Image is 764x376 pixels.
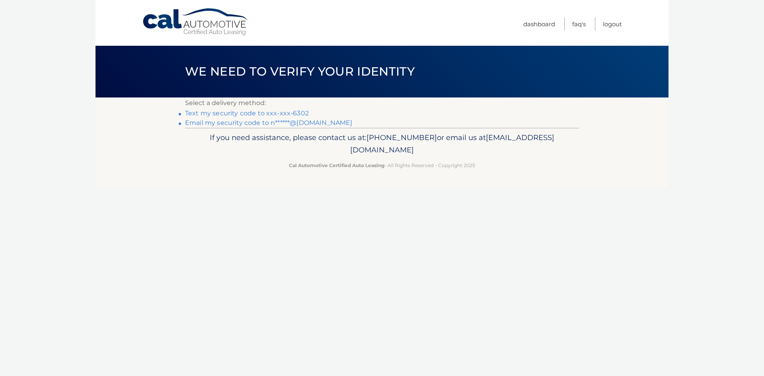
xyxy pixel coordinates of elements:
[289,162,384,168] strong: Cal Automotive Certified Auto Leasing
[523,18,555,31] a: Dashboard
[190,131,574,157] p: If you need assistance, please contact us at: or email us at
[572,18,586,31] a: FAQ's
[366,133,437,142] span: [PHONE_NUMBER]
[185,109,309,117] a: Text my security code to xxx-xxx-6302
[185,64,415,79] span: We need to verify your identity
[142,8,249,36] a: Cal Automotive
[603,18,622,31] a: Logout
[190,161,574,169] p: - All Rights Reserved - Copyright 2025
[185,119,353,127] a: Email my security code to n******@[DOMAIN_NAME]
[185,97,579,109] p: Select a delivery method:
